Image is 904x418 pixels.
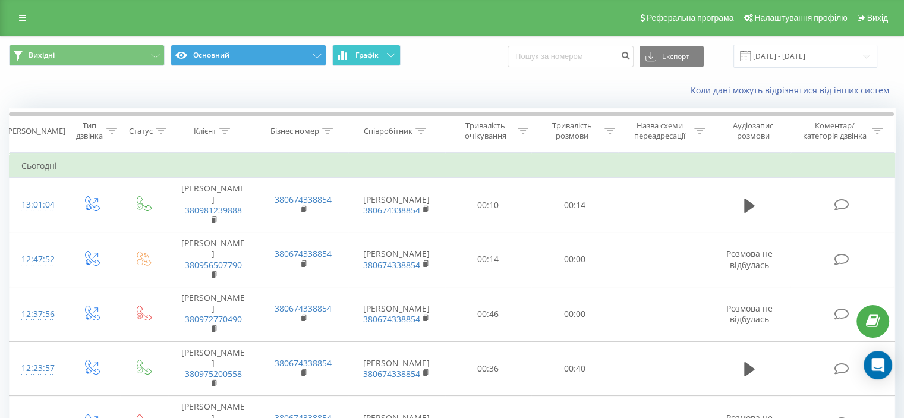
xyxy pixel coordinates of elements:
[29,51,55,60] span: Вихідні
[445,287,531,341] td: 00:46
[864,351,892,379] div: Open Intercom Messenger
[867,13,888,23] span: Вихід
[348,287,445,341] td: [PERSON_NAME]
[9,45,165,66] button: Вихідні
[629,121,691,141] div: Назва схеми переадресації
[531,178,618,232] td: 00:14
[185,205,242,216] a: 380981239888
[456,121,515,141] div: Тривалість очікування
[348,178,445,232] td: [PERSON_NAME]
[185,259,242,271] a: 380956507790
[647,13,734,23] span: Реферальна програма
[275,248,332,259] a: 380674338854
[445,178,531,232] td: 00:10
[799,121,869,141] div: Коментар/категорія дзвінка
[363,259,420,271] a: 380674338854
[348,232,445,287] td: [PERSON_NAME]
[640,46,704,67] button: Експорт
[129,126,153,136] div: Статус
[21,303,53,326] div: 12:37:56
[726,248,773,270] span: Розмова не відбулась
[270,126,319,136] div: Бізнес номер
[531,232,618,287] td: 00:00
[21,248,53,271] div: 12:47:52
[363,313,420,325] a: 380674338854
[754,13,847,23] span: Налаштування профілю
[185,313,242,325] a: 380972770490
[726,303,773,325] span: Розмова не відбулась
[332,45,401,66] button: Графік
[531,341,618,396] td: 00:40
[363,368,420,379] a: 380674338854
[691,84,895,96] a: Коли дані можуть відрізнятися вiд інших систем
[171,45,326,66] button: Основний
[363,205,420,216] a: 380674338854
[275,357,332,369] a: 380674338854
[5,126,65,136] div: [PERSON_NAME]
[168,232,258,287] td: [PERSON_NAME]
[75,121,103,141] div: Тип дзвінка
[542,121,601,141] div: Тривалість розмови
[508,46,634,67] input: Пошук за номером
[10,154,895,178] td: Сьогодні
[275,303,332,314] a: 380674338854
[275,194,332,205] a: 380674338854
[168,178,258,232] td: [PERSON_NAME]
[21,193,53,216] div: 13:01:04
[185,368,242,379] a: 380975200558
[168,287,258,341] td: [PERSON_NAME]
[168,341,258,396] td: [PERSON_NAME]
[355,51,379,59] span: Графік
[531,287,618,341] td: 00:00
[21,357,53,380] div: 12:23:57
[445,341,531,396] td: 00:36
[348,341,445,396] td: [PERSON_NAME]
[194,126,216,136] div: Клієнт
[445,232,531,287] td: 00:14
[719,121,788,141] div: Аудіозапис розмови
[364,126,412,136] div: Співробітник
